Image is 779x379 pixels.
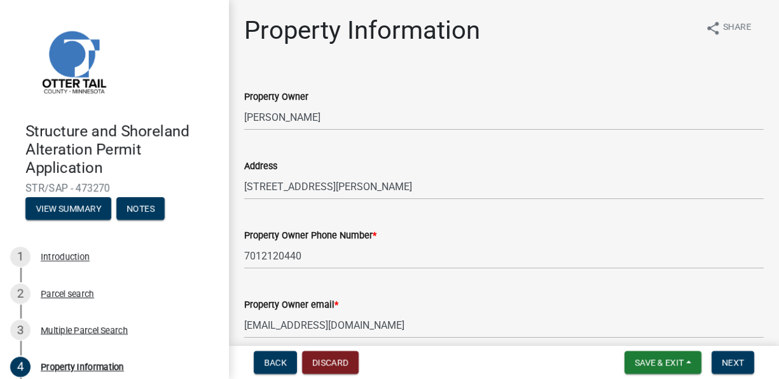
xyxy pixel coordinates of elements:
i: share [705,20,720,36]
button: Discard [302,351,359,374]
span: Save & Exit [635,357,684,368]
label: Property Owner email [244,301,338,310]
div: 3 [10,320,31,340]
span: STR/SAP - 473270 [25,182,203,194]
div: Property Information [41,362,124,371]
label: Property Owner [244,93,308,102]
div: 4 [10,357,31,377]
wm-modal-confirm: Summary [25,205,111,215]
span: Share [723,20,751,36]
label: Property Owner Phone Number [244,231,376,240]
h1: Property Information [244,15,480,46]
button: Notes [116,197,165,220]
div: 1 [10,247,31,267]
wm-modal-confirm: Notes [116,205,165,215]
span: Next [722,357,744,368]
button: Save & Exit [624,351,701,374]
button: Back [254,351,297,374]
div: Multiple Parcel Search [41,326,128,334]
button: shareShare [695,15,761,40]
h4: Structure and Shoreland Alteration Permit Application [25,122,219,177]
div: Parcel search [41,289,94,298]
button: View Summary [25,197,111,220]
div: Introduction [41,252,90,261]
img: Otter Tail County, Minnesota [25,13,121,109]
label: Address [244,162,277,171]
button: Next [712,351,754,374]
span: Back [264,357,287,368]
div: 2 [10,284,31,304]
